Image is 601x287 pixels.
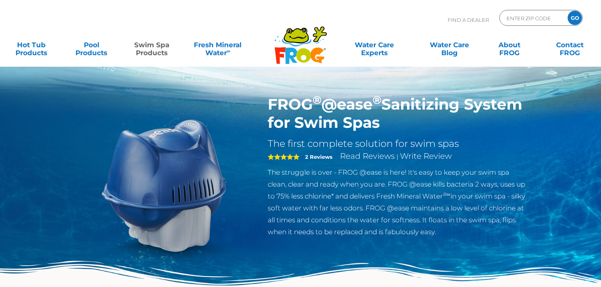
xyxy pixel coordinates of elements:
[340,151,395,161] a: Read Reviews
[486,37,533,53] a: AboutFROG
[268,95,527,132] h1: FROG @ease Sanitizing System for Swim Spas
[270,16,331,64] img: Frog Products Logo
[546,37,593,53] a: ContactFROG
[189,37,247,53] a: Fresh MineralWater∞
[336,37,412,53] a: Water CareExperts
[74,95,256,277] img: ss-@ease-hero.png
[443,191,450,197] sup: ®∞
[268,138,527,150] h2: The first complete solution for swim spas
[400,151,452,161] a: Write Review
[68,37,115,53] a: PoolProducts
[8,37,55,53] a: Hot TubProducts
[448,10,489,30] p: Find A Dealer
[305,154,332,160] strong: 2 Reviews
[373,93,381,107] sup: ®
[396,153,398,160] span: |
[227,48,230,54] sup: ∞
[313,93,321,107] sup: ®
[268,166,527,238] p: The struggle is over - FROG @ease is here! It's easy to keep your swim spa clean, clear and ready...
[426,37,473,53] a: Water CareBlog
[128,37,175,53] a: Swim SpaProducts
[568,11,582,25] input: GO
[268,154,300,160] span: 5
